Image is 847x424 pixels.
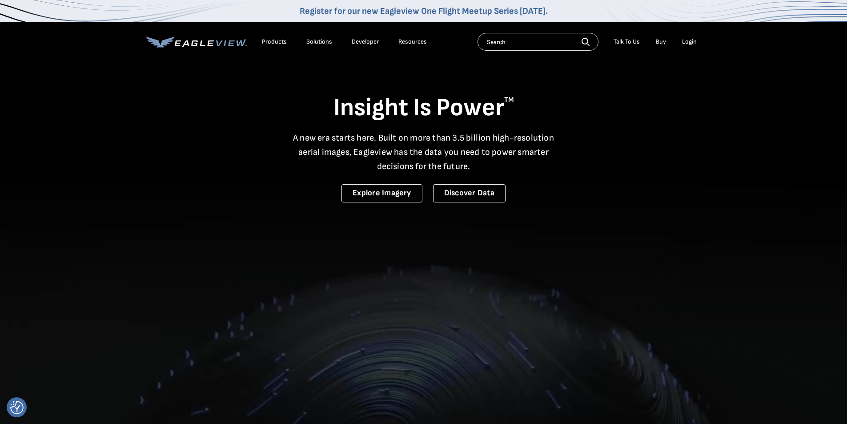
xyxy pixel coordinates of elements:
[682,38,697,46] div: Login
[10,401,24,414] button: Consent Preferences
[288,131,560,174] p: A new era starts here. Built on more than 3.5 billion high-resolution aerial images, Eagleview ha...
[341,184,422,202] a: Explore Imagery
[398,38,427,46] div: Resources
[504,96,514,104] sup: TM
[262,38,287,46] div: Products
[300,6,548,16] a: Register for our new Eagleview One Flight Meetup Series [DATE].
[10,401,24,414] img: Revisit consent button
[614,38,640,46] div: Talk To Us
[656,38,666,46] a: Buy
[306,38,332,46] div: Solutions
[478,33,598,51] input: Search
[352,38,379,46] a: Developer
[433,184,506,202] a: Discover Data
[146,93,701,124] h1: Insight Is Power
